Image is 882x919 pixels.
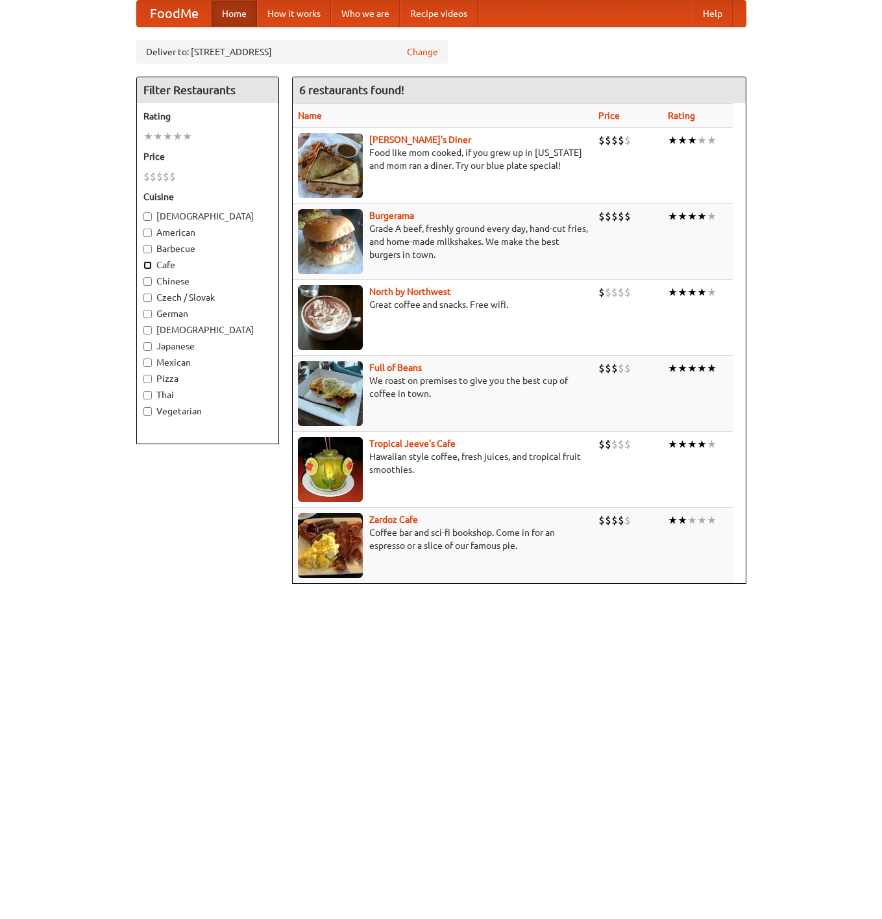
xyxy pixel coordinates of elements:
[163,170,169,184] li: $
[143,277,152,286] input: Chinese
[605,133,611,147] li: $
[618,285,624,299] li: $
[687,285,697,299] li: ★
[143,212,152,221] input: [DEMOGRAPHIC_DATA]
[143,326,152,334] input: [DEMOGRAPHIC_DATA]
[668,513,678,527] li: ★
[605,209,611,223] li: $
[143,242,272,255] label: Barbecue
[143,310,152,318] input: German
[150,170,156,184] li: $
[697,285,707,299] li: ★
[298,526,588,552] p: Coffee bar and sci-fi bookshop. Come in for an espresso or a slice of our famous pie.
[143,150,272,163] h5: Price
[668,133,678,147] li: ★
[707,209,717,223] li: ★
[369,362,422,373] a: Full of Beans
[668,437,678,451] li: ★
[143,245,152,253] input: Barbecue
[697,437,707,451] li: ★
[156,170,163,184] li: $
[143,190,272,203] h5: Cuisine
[668,361,678,375] li: ★
[143,170,150,184] li: $
[143,226,272,239] label: American
[611,133,618,147] li: $
[143,407,152,416] input: Vegetarian
[707,133,717,147] li: ★
[624,209,631,223] li: $
[611,513,618,527] li: $
[369,514,418,525] a: Zardoz Cafe
[624,133,631,147] li: $
[212,1,257,27] a: Home
[668,110,695,121] a: Rating
[298,285,363,350] img: north.jpg
[143,291,272,304] label: Czech / Slovak
[598,361,605,375] li: $
[618,133,624,147] li: $
[298,513,363,578] img: zardoz.jpg
[707,437,717,451] li: ★
[692,1,733,27] a: Help
[143,110,272,123] h5: Rating
[143,342,152,351] input: Japanese
[678,513,687,527] li: ★
[143,210,272,223] label: [DEMOGRAPHIC_DATA]
[707,361,717,375] li: ★
[707,513,717,527] li: ★
[182,129,192,144] li: ★
[611,361,618,375] li: $
[143,356,272,369] label: Mexican
[687,133,697,147] li: ★
[678,209,687,223] li: ★
[143,372,272,385] label: Pizza
[298,209,363,274] img: burgerama.jpg
[136,40,448,64] div: Deliver to: [STREET_ADDRESS]
[668,285,678,299] li: ★
[143,261,152,270] input: Cafe
[298,110,322,121] a: Name
[143,375,152,383] input: Pizza
[687,361,697,375] li: ★
[143,340,272,353] label: Japanese
[605,513,611,527] li: $
[299,84,404,96] ng-pluralize: 6 restaurants found!
[687,437,697,451] li: ★
[697,133,707,147] li: ★
[143,275,272,288] label: Chinese
[624,437,631,451] li: $
[407,45,438,58] a: Change
[298,222,588,261] p: Grade A beef, freshly ground every day, hand-cut fries, and home-made milkshakes. We make the bes...
[369,210,414,221] a: Burgerama
[605,437,611,451] li: $
[611,285,618,299] li: $
[668,209,678,223] li: ★
[624,513,631,527] li: $
[678,285,687,299] li: ★
[143,359,152,367] input: Mexican
[298,133,363,198] img: sallys.jpg
[143,229,152,237] input: American
[707,285,717,299] li: ★
[143,388,272,401] label: Thai
[143,307,272,320] label: German
[697,361,707,375] li: ★
[369,438,456,449] a: Tropical Jeeve's Cafe
[598,209,605,223] li: $
[298,450,588,476] p: Hawaiian style coffee, fresh juices, and tropical fruit smoothies.
[618,437,624,451] li: $
[143,323,272,336] label: [DEMOGRAPHIC_DATA]
[687,209,697,223] li: ★
[678,133,687,147] li: ★
[618,513,624,527] li: $
[697,513,707,527] li: ★
[618,361,624,375] li: $
[298,361,363,426] img: beans.jpg
[298,374,588,400] p: We roast on premises to give you the best cup of coffee in town.
[153,129,163,144] li: ★
[369,286,451,297] b: North by Northwest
